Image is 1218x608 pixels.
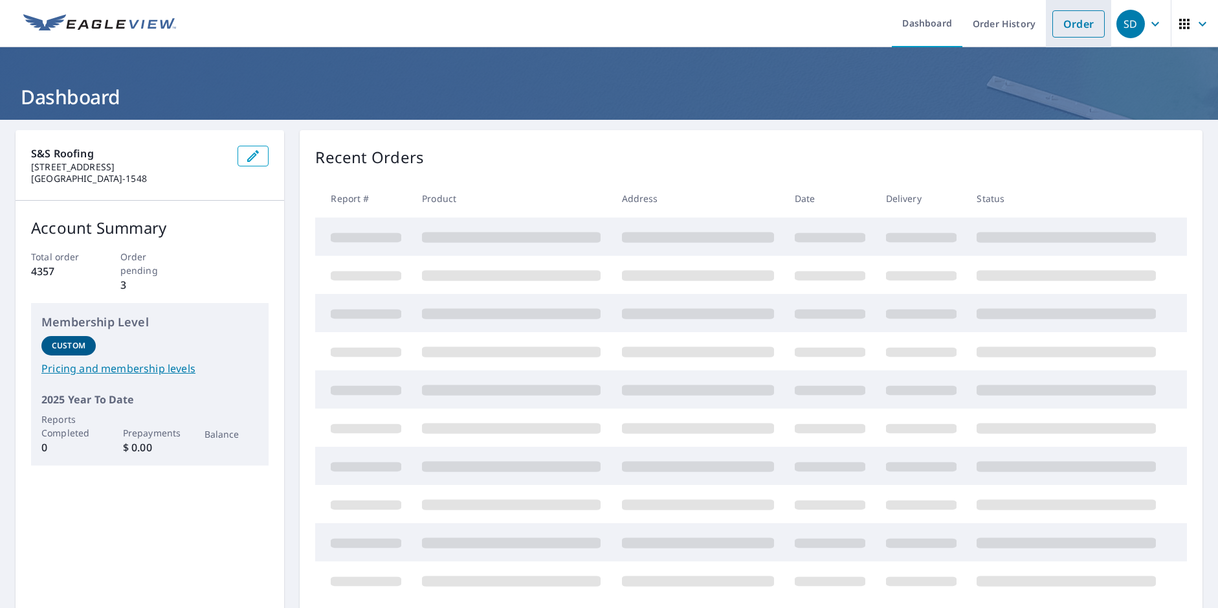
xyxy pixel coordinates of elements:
p: S&S Roofing [31,146,227,161]
a: Order [1052,10,1105,38]
h1: Dashboard [16,84,1202,110]
a: Pricing and membership levels [41,361,258,376]
div: SD [1116,10,1145,38]
th: Status [966,179,1166,218]
p: Balance [205,427,259,441]
p: Account Summary [31,216,269,240]
p: [STREET_ADDRESS] [31,161,227,173]
p: Custom [52,340,85,352]
p: Reports Completed [41,412,96,440]
p: 2025 Year To Date [41,392,258,407]
p: Prepayments [123,426,177,440]
th: Date [784,179,876,218]
th: Delivery [876,179,967,218]
p: Recent Orders [315,146,424,169]
p: [GEOGRAPHIC_DATA]-1548 [31,173,227,185]
th: Product [412,179,611,218]
img: EV Logo [23,14,176,34]
p: $ 0.00 [123,440,177,455]
th: Report # [315,179,412,218]
p: 3 [120,277,180,293]
p: 4357 [31,264,91,279]
p: Membership Level [41,313,258,331]
p: 0 [41,440,96,455]
p: Total order [31,250,91,264]
p: Order pending [120,250,180,277]
th: Address [612,179,784,218]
